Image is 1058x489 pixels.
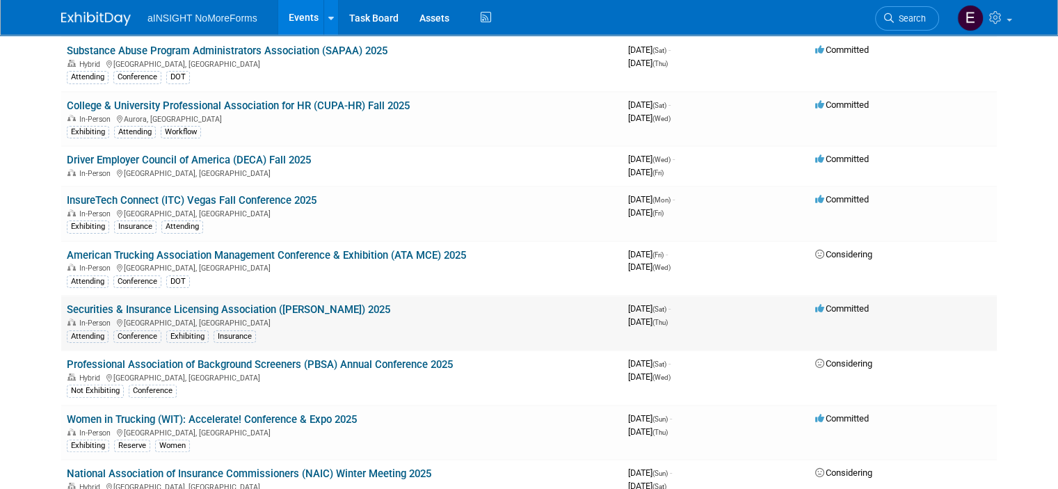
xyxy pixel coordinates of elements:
[652,115,671,122] span: (Wed)
[815,99,869,110] span: Committed
[166,71,190,83] div: DOT
[67,358,453,371] a: Professional Association of Background Screeners (PBSA) Annual Conference 2025
[67,154,311,166] a: Driver Employer Council of America (DECA) Fall 2025
[628,358,671,369] span: [DATE]
[113,71,161,83] div: Conference
[628,45,671,55] span: [DATE]
[67,209,76,216] img: In-Person Event
[79,115,115,124] span: In-Person
[67,371,617,383] div: [GEOGRAPHIC_DATA], [GEOGRAPHIC_DATA]
[652,209,664,217] span: (Fri)
[67,264,76,271] img: In-Person Event
[67,413,357,426] a: Women in Trucking (WIT): Accelerate! Conference & Expo 2025
[652,169,664,177] span: (Fri)
[67,99,410,112] a: College & University Professional Association for HR (CUPA-HR) Fall 2025
[875,6,939,31] a: Search
[652,47,666,54] span: (Sat)
[161,126,201,138] div: Workflow
[147,13,257,24] span: aINSIGHT NoMoreForms
[652,470,668,477] span: (Sun)
[67,126,109,138] div: Exhibiting
[113,275,161,288] div: Conference
[815,467,872,478] span: Considering
[166,330,209,343] div: Exhibiting
[67,167,617,178] div: [GEOGRAPHIC_DATA], [GEOGRAPHIC_DATA]
[628,413,672,424] span: [DATE]
[668,99,671,110] span: -
[668,303,671,314] span: -
[652,196,671,204] span: (Mon)
[67,169,76,176] img: In-Person Event
[652,264,671,271] span: (Wed)
[79,209,115,218] span: In-Person
[67,316,617,328] div: [GEOGRAPHIC_DATA], [GEOGRAPHIC_DATA]
[628,194,675,205] span: [DATE]
[652,319,668,326] span: (Thu)
[628,426,668,437] span: [DATE]
[67,385,124,397] div: Not Exhibiting
[628,58,668,68] span: [DATE]
[214,330,256,343] div: Insurance
[628,167,664,177] span: [DATE]
[670,467,672,478] span: -
[114,126,156,138] div: Attending
[79,319,115,328] span: In-Person
[673,194,675,205] span: -
[67,60,76,67] img: Hybrid Event
[652,374,671,381] span: (Wed)
[67,71,109,83] div: Attending
[666,249,668,259] span: -
[155,440,190,452] div: Women
[67,194,316,207] a: InsureTech Connect (ITC) Vegas Fall Conference 2025
[815,154,869,164] span: Committed
[815,413,869,424] span: Committed
[628,99,671,110] span: [DATE]
[628,249,668,259] span: [DATE]
[79,428,115,438] span: In-Person
[815,45,869,55] span: Committed
[166,275,190,288] div: DOT
[668,45,671,55] span: -
[129,385,177,397] div: Conference
[815,303,869,314] span: Committed
[668,358,671,369] span: -
[628,316,668,327] span: [DATE]
[628,303,671,314] span: [DATE]
[67,426,617,438] div: [GEOGRAPHIC_DATA], [GEOGRAPHIC_DATA]
[652,415,668,423] span: (Sun)
[628,207,664,218] span: [DATE]
[67,428,76,435] img: In-Person Event
[67,374,76,380] img: Hybrid Event
[670,413,672,424] span: -
[67,440,109,452] div: Exhibiting
[67,330,109,343] div: Attending
[61,12,131,26] img: ExhibitDay
[67,319,76,326] img: In-Person Event
[652,360,666,368] span: (Sat)
[628,467,672,478] span: [DATE]
[67,303,390,316] a: Securities & Insurance Licensing Association ([PERSON_NAME]) 2025
[652,428,668,436] span: (Thu)
[652,102,666,109] span: (Sat)
[652,305,666,313] span: (Sat)
[652,251,664,259] span: (Fri)
[114,221,157,233] div: Insurance
[67,58,617,69] div: [GEOGRAPHIC_DATA], [GEOGRAPHIC_DATA]
[67,249,466,262] a: American Trucking Association Management Conference & Exhibition (ATA MCE) 2025
[673,154,675,164] span: -
[79,169,115,178] span: In-Person
[815,194,869,205] span: Committed
[628,371,671,382] span: [DATE]
[67,115,76,122] img: In-Person Event
[67,467,431,480] a: National Association of Insurance Commissioners (NAIC) Winter Meeting 2025
[113,330,161,343] div: Conference
[67,275,109,288] div: Attending
[67,207,617,218] div: [GEOGRAPHIC_DATA], [GEOGRAPHIC_DATA]
[79,374,104,383] span: Hybrid
[894,13,926,24] span: Search
[652,156,671,163] span: (Wed)
[628,154,675,164] span: [DATE]
[815,249,872,259] span: Considering
[161,221,203,233] div: Attending
[628,262,671,272] span: [DATE]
